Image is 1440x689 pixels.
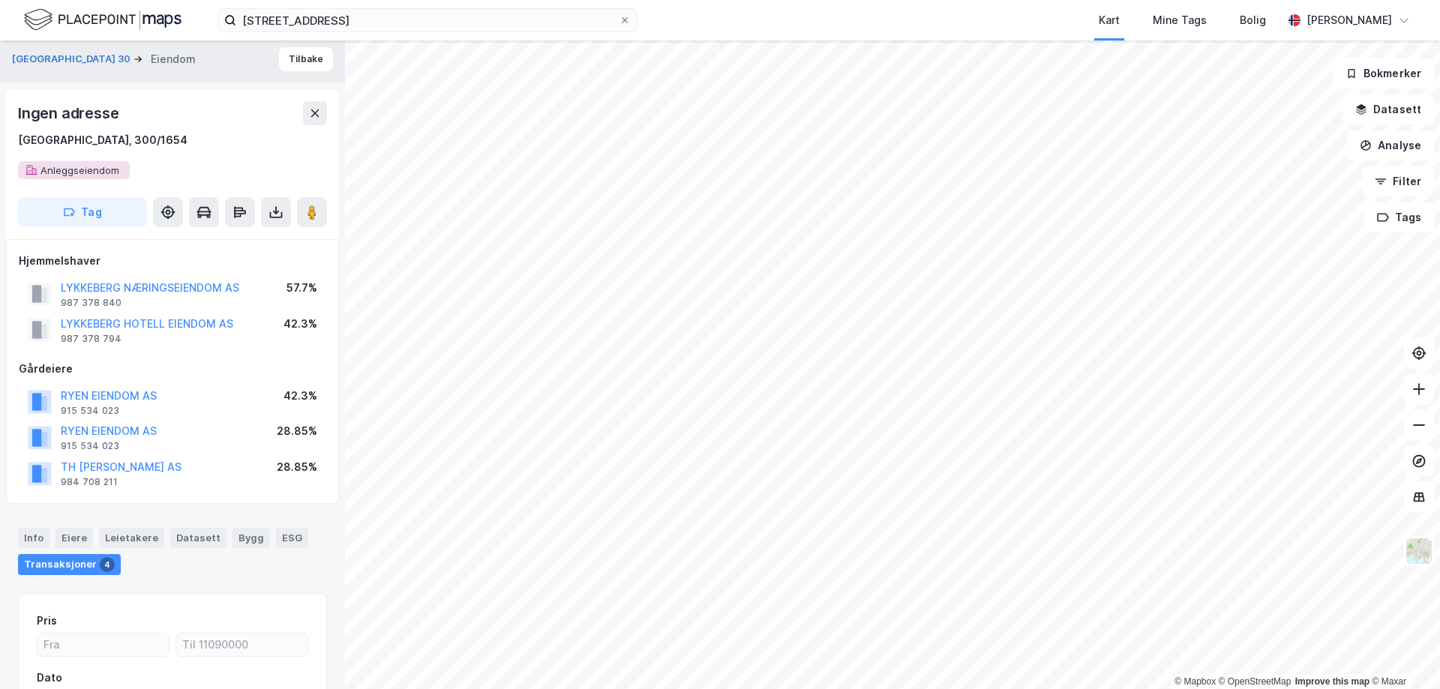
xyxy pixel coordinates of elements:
div: Hjemmelshaver [19,252,326,270]
input: Fra [37,634,169,656]
button: Datasett [1342,94,1434,124]
div: ESG [276,528,308,547]
div: 28.85% [277,458,317,476]
input: Søk på adresse, matrikkel, gårdeiere, leietakere eller personer [236,9,619,31]
div: Datasett [170,528,226,547]
div: Mine Tags [1153,11,1207,29]
img: logo.f888ab2527a4732fd821a326f86c7f29.svg [24,7,181,33]
div: 915 534 023 [61,440,119,452]
div: Eiere [55,528,93,547]
a: OpenStreetMap [1219,676,1291,687]
div: 57.7% [286,279,317,297]
button: Tags [1364,202,1434,232]
div: 915 534 023 [61,405,119,417]
button: Tilbake [279,47,333,71]
div: Info [18,528,49,547]
input: Til 11090000 [176,634,307,656]
div: Transaksjoner [18,554,121,575]
button: Filter [1362,166,1434,196]
div: 987 378 794 [61,333,121,345]
div: Kart [1099,11,1120,29]
div: Kontrollprogram for chat [1365,617,1440,689]
button: Tag [18,197,147,227]
div: Pris [37,612,57,630]
div: Leietakere [99,528,164,547]
div: Gårdeiere [19,360,326,378]
a: Mapbox [1174,676,1216,687]
div: 42.3% [283,387,317,405]
div: Dato [37,669,62,687]
div: 987 378 840 [61,297,121,309]
div: Bygg [232,528,270,547]
img: Z [1405,537,1433,565]
div: [PERSON_NAME] [1306,11,1392,29]
div: 28.85% [277,422,317,440]
div: 42.3% [283,315,317,333]
div: 984 708 211 [61,476,118,488]
div: Eiendom [151,50,196,68]
div: 4 [100,557,115,572]
button: Bokmerker [1333,58,1434,88]
div: Ingen adresse [18,101,121,125]
button: [GEOGRAPHIC_DATA] 30 [12,52,133,67]
div: Bolig [1240,11,1266,29]
a: Improve this map [1295,676,1369,687]
button: Analyse [1347,130,1434,160]
iframe: Chat Widget [1365,617,1440,689]
div: [GEOGRAPHIC_DATA], 300/1654 [18,131,187,149]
